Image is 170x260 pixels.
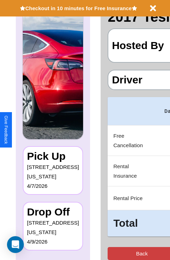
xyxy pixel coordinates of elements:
p: Rental Price [113,193,153,203]
h3: Total [113,216,153,231]
h3: Hosted By [112,33,164,59]
h3: Pick Up [27,150,79,162]
p: 4 / 9 / 2026 [27,237,79,246]
b: Checkout in 10 minutes for Free Insurance [25,5,131,11]
h3: Drop Off [27,206,79,218]
h3: Driver [112,74,142,86]
div: Open Intercom Messenger [7,236,24,253]
p: Free Cancellation [113,131,153,150]
p: Rental Insurance [113,162,153,180]
p: [STREET_ADDRESS][US_STATE] [27,218,79,237]
p: [STREET_ADDRESS][US_STATE] [27,162,79,181]
div: Give Feedback [4,116,8,144]
p: 4 / 7 / 2026 [27,181,79,191]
